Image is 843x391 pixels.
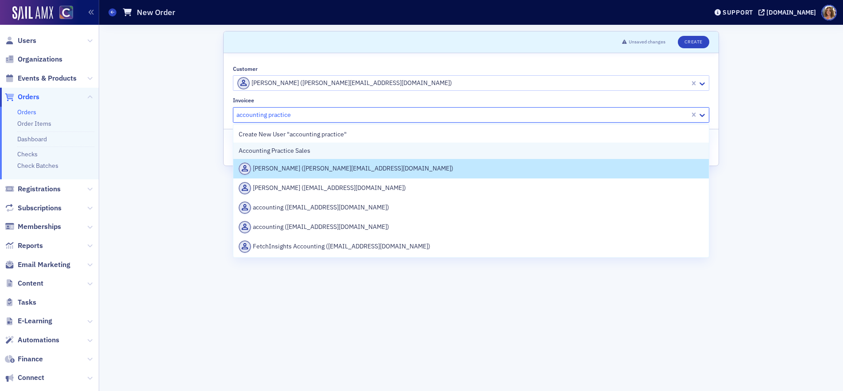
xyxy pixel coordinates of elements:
a: Content [5,279,43,288]
div: Create New User "accounting practice" [233,126,709,143]
a: Reports [5,241,43,251]
a: Automations [5,335,59,345]
span: Memberships [18,222,61,232]
span: Automations [18,335,59,345]
span: Orders [18,92,39,102]
div: Invoicee [233,97,254,104]
span: Email Marketing [18,260,70,270]
a: Events & Products [5,74,77,83]
div: Support [723,8,753,16]
a: Order Items [17,120,51,128]
a: Dashboard [17,135,47,143]
a: Email Marketing [5,260,70,270]
a: Checks [17,150,38,158]
a: E-Learning [5,316,52,326]
a: Finance [5,354,43,364]
span: Profile [821,5,837,20]
div: [PERSON_NAME] ([EMAIL_ADDRESS][DOMAIN_NAME]) [239,182,704,194]
span: Tasks [18,298,36,307]
a: Users [5,36,36,46]
span: Connect [18,373,44,383]
a: Registrations [5,184,61,194]
a: Organizations [5,54,62,64]
button: Create [678,36,709,48]
span: E-Learning [18,316,52,326]
img: SailAMX [12,6,53,20]
a: Orders [17,108,36,116]
span: Organizations [18,54,62,64]
span: Events & Products [18,74,77,83]
span: Registrations [18,184,61,194]
span: Users [18,36,36,46]
div: [DOMAIN_NAME] [766,8,816,16]
span: Accounting Practice Sales [239,146,319,155]
span: Subscriptions [18,203,62,213]
h1: New Order [137,7,175,18]
a: View Homepage [53,6,73,21]
a: Orders [5,92,39,102]
a: Memberships [5,222,61,232]
a: Tasks [5,298,36,307]
span: Unsaved changes [629,39,665,46]
a: Check Batches [17,162,58,170]
span: Reports [18,241,43,251]
a: Subscriptions [5,203,62,213]
div: accounting ([EMAIL_ADDRESS][DOMAIN_NAME]) [239,221,704,233]
span: Content [18,279,43,288]
div: accounting ([EMAIL_ADDRESS][DOMAIN_NAME]) [239,201,704,214]
span: Finance [18,354,43,364]
img: SailAMX [59,6,73,19]
button: [DOMAIN_NAME] [758,9,819,15]
div: [PERSON_NAME] ([PERSON_NAME][EMAIL_ADDRESS][DOMAIN_NAME]) [239,163,704,175]
div: FetchInsights Accounting ([EMAIL_ADDRESS][DOMAIN_NAME]) [239,240,704,253]
a: Connect [5,373,44,383]
div: Customer [233,66,258,72]
div: [PERSON_NAME] ([PERSON_NAME][EMAIL_ADDRESS][DOMAIN_NAME]) [237,77,688,89]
